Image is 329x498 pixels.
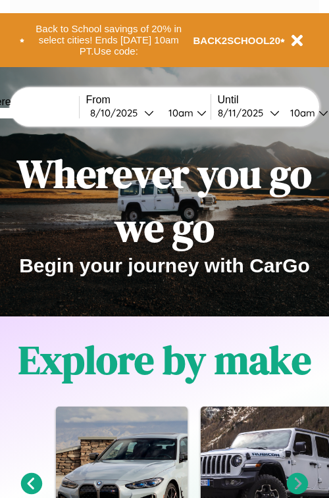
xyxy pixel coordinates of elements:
div: 10am [284,107,318,119]
button: 8/10/2025 [86,106,158,120]
h1: Explore by make [18,333,311,387]
b: BACK2SCHOOL20 [193,35,281,46]
div: 8 / 10 / 2025 [90,107,144,119]
label: From [86,94,211,106]
button: Back to School savings of 20% in select cities! Ends [DATE] 10am PT.Use code: [24,20,193,61]
button: 10am [158,106,211,120]
div: 8 / 11 / 2025 [218,107,270,119]
div: 10am [162,107,197,119]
